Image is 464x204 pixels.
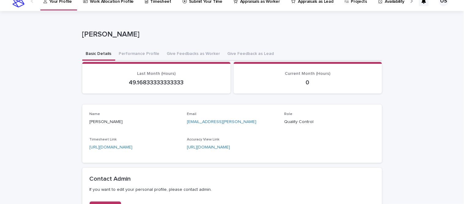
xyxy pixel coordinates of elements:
span: Timesheet Link [90,138,117,141]
button: Basic Details [82,48,115,61]
p: If you want to edit your personal profile, please contact admin. [90,187,375,192]
p: Quality Control [284,119,375,125]
span: Last Month (Hours) [137,71,176,76]
p: [PERSON_NAME] [82,30,380,39]
p: 0 [241,79,375,86]
p: 49.16833333333333 [90,79,223,86]
p: [PERSON_NAME] [90,119,180,125]
span: Accuracy View Link [187,138,219,141]
span: Current Month (Hours) [285,71,331,76]
button: Give Feedback as Lead [224,48,278,61]
a: [URL][DOMAIN_NAME] [90,145,133,149]
button: Performance Profile [115,48,163,61]
button: Give Feedbacks as Worker [163,48,224,61]
a: [URL][DOMAIN_NAME] [187,145,230,149]
span: Role [284,112,293,116]
h2: Contact Admin [90,175,375,183]
span: Email [187,112,196,116]
span: Name [90,112,100,116]
a: [EMAIL_ADDRESS][PERSON_NAME] [187,120,256,124]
